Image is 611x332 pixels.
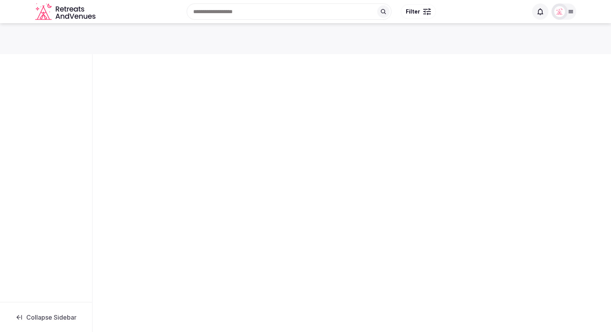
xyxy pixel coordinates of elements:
a: Visit the homepage [35,3,97,20]
img: miaceralde [554,6,565,17]
button: Filter [401,4,436,19]
svg: Retreats and Venues company logo [35,3,97,20]
button: Collapse Sidebar [6,309,86,326]
span: Collapse Sidebar [26,313,77,321]
span: Filter [406,8,420,15]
